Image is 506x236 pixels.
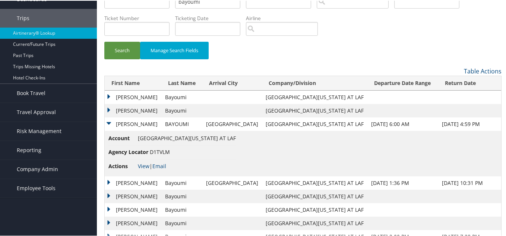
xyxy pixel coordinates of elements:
td: [GEOGRAPHIC_DATA][US_STATE] AT LAF [262,90,367,103]
td: [GEOGRAPHIC_DATA][US_STATE] AT LAF [262,216,367,229]
td: Bayoumi [161,202,202,216]
span: Trips [17,8,29,27]
label: Ticket Number [104,14,175,21]
td: [GEOGRAPHIC_DATA] [202,176,262,189]
button: Search [104,41,140,59]
a: Table Actions [464,66,502,75]
th: Last Name: activate to sort column ascending [161,75,202,90]
td: [PERSON_NAME] [105,90,161,103]
th: Arrival City: activate to sort column ascending [202,75,262,90]
span: Actions [108,161,136,170]
td: [PERSON_NAME] [105,103,161,117]
span: Employee Tools [17,178,56,197]
span: D1TVLM [150,148,170,155]
td: [GEOGRAPHIC_DATA] [202,117,262,130]
td: [DATE] 10:31 PM [438,176,501,189]
span: Risk Management [17,121,61,140]
td: Bayoumi [161,90,202,103]
th: First Name: activate to sort column descending [105,75,161,90]
span: [GEOGRAPHIC_DATA][US_STATE] AT LAF [138,134,236,141]
td: [PERSON_NAME] [105,176,161,189]
td: [PERSON_NAME] [105,216,161,229]
td: [GEOGRAPHIC_DATA][US_STATE] AT LAF [262,189,367,202]
th: Company/Division [262,75,367,90]
td: [GEOGRAPHIC_DATA][US_STATE] AT LAF [262,202,367,216]
span: Agency Locator [108,147,148,155]
span: Account [108,133,136,142]
td: [PERSON_NAME] [105,189,161,202]
span: Travel Approval [17,102,56,121]
label: Ticketing Date [175,14,246,21]
td: [PERSON_NAME] [105,117,161,130]
button: Manage Search Fields [140,41,209,59]
td: [GEOGRAPHIC_DATA][US_STATE] AT LAF [262,117,367,130]
span: Book Travel [17,83,45,102]
td: [DATE] 4:59 PM [438,117,501,130]
td: [DATE] 6:00 AM [367,117,438,130]
td: Bayoumi [161,189,202,202]
a: Email [152,162,166,169]
th: Departure Date Range: activate to sort column ascending [367,75,438,90]
td: Bayoumi [161,103,202,117]
td: BAYOUMI [161,117,202,130]
span: | [138,162,166,169]
label: Airline [246,14,323,21]
a: View [138,162,149,169]
td: Bayoumi [161,176,202,189]
td: [DATE] 1:36 PM [367,176,438,189]
td: [GEOGRAPHIC_DATA][US_STATE] AT LAF [262,103,367,117]
span: Company Admin [17,159,58,178]
td: [GEOGRAPHIC_DATA][US_STATE] AT LAF [262,176,367,189]
td: [PERSON_NAME] [105,202,161,216]
td: Bayoumi [161,216,202,229]
th: Return Date: activate to sort column ascending [438,75,501,90]
span: Reporting [17,140,41,159]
